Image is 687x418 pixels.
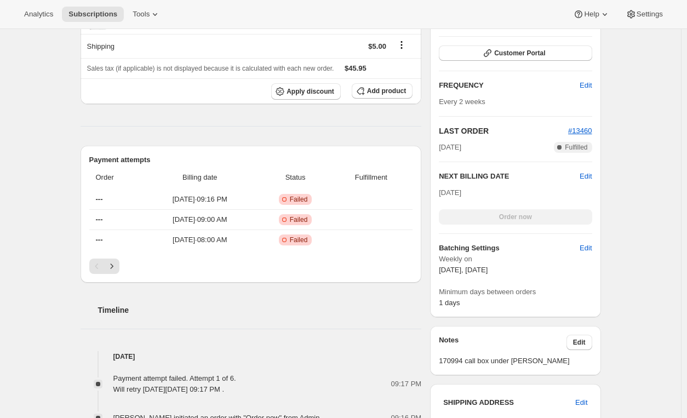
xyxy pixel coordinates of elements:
[580,243,592,254] span: Edit
[68,10,117,19] span: Subscriptions
[62,7,124,22] button: Subscriptions
[575,397,587,408] span: Edit
[443,397,575,408] h3: SHIPPING ADDRESS
[261,172,330,183] span: Status
[439,45,592,61] button: Customer Portal
[145,194,255,205] span: [DATE] · 09:16 PM
[439,80,580,91] h2: FREQUENCY
[287,87,334,96] span: Apply discount
[580,171,592,182] button: Edit
[584,10,599,19] span: Help
[439,356,592,367] span: 170994 call box under [PERSON_NAME]
[573,77,598,94] button: Edit
[439,243,580,254] h6: Batching Settings
[580,80,592,91] span: Edit
[568,127,592,135] a: #13460
[367,87,406,95] span: Add product
[619,7,669,22] button: Settings
[439,266,488,274] span: [DATE], [DATE]
[113,373,236,395] div: Payment attempt failed. Attempt 1 of 6. Will retry [DATE][DATE] 09:17 PM .
[439,335,566,350] h3: Notes
[439,254,592,265] span: Weekly on
[345,64,367,72] span: $45.95
[439,98,485,106] span: Every 2 weeks
[439,125,568,136] h2: LAST ORDER
[573,338,586,347] span: Edit
[145,172,255,183] span: Billing date
[133,10,150,19] span: Tools
[271,83,341,100] button: Apply discount
[566,7,616,22] button: Help
[569,394,594,411] button: Edit
[439,299,460,307] span: 1 days
[18,7,60,22] button: Analytics
[96,236,103,244] span: ---
[494,49,545,58] span: Customer Portal
[439,188,461,197] span: [DATE]
[637,10,663,19] span: Settings
[89,165,142,190] th: Order
[393,39,410,51] button: Shipping actions
[352,83,413,99] button: Add product
[96,195,103,203] span: ---
[290,215,308,224] span: Failed
[573,239,598,257] button: Edit
[98,305,422,316] h2: Timeline
[145,214,255,225] span: [DATE] · 09:00 AM
[290,236,308,244] span: Failed
[439,287,592,297] span: Minimum days between orders
[439,142,461,153] span: [DATE]
[104,259,119,274] button: Next
[566,335,592,350] button: Edit
[391,379,422,390] span: 09:17 PM
[81,351,422,362] h4: [DATE]
[439,171,580,182] h2: NEXT BILLING DATE
[290,195,308,204] span: Failed
[145,234,255,245] span: [DATE] · 08:00 AM
[126,7,167,22] button: Tools
[24,10,53,19] span: Analytics
[89,154,413,165] h2: Payment attempts
[368,42,386,50] span: $5.00
[89,259,413,274] nav: Pagination
[96,215,103,224] span: ---
[87,65,334,72] span: Sales tax (if applicable) is not displayed because it is calculated with each new order.
[336,172,407,183] span: Fulfillment
[568,125,592,136] button: #13460
[81,34,259,58] th: Shipping
[565,143,587,152] span: Fulfilled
